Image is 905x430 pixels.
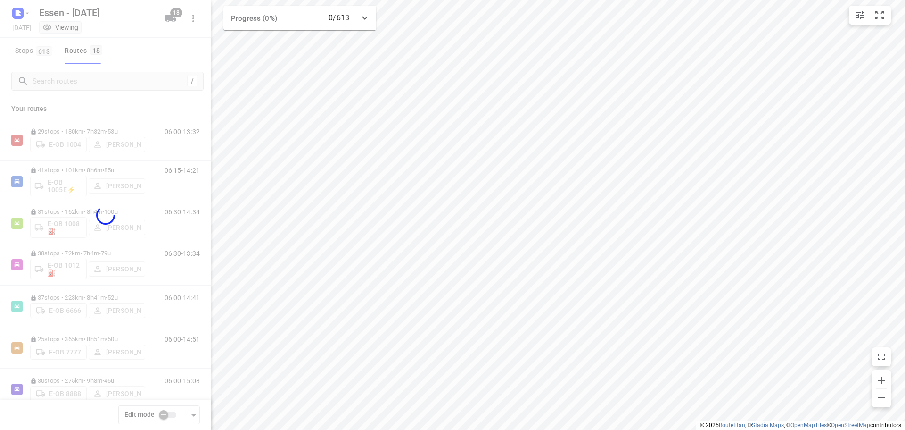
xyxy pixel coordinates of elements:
li: © 2025 , © , © © contributors [700,422,901,429]
div: small contained button group [849,6,891,25]
button: Map settings [851,6,870,25]
span: Progress (0%) [231,14,277,23]
a: Routetitan [719,422,745,429]
a: OpenMapTiles [790,422,827,429]
button: Fit zoom [870,6,889,25]
div: Progress (0%)0/613 [223,6,376,30]
p: 0/613 [329,12,349,24]
a: Stadia Maps [752,422,784,429]
a: OpenStreetMap [831,422,870,429]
